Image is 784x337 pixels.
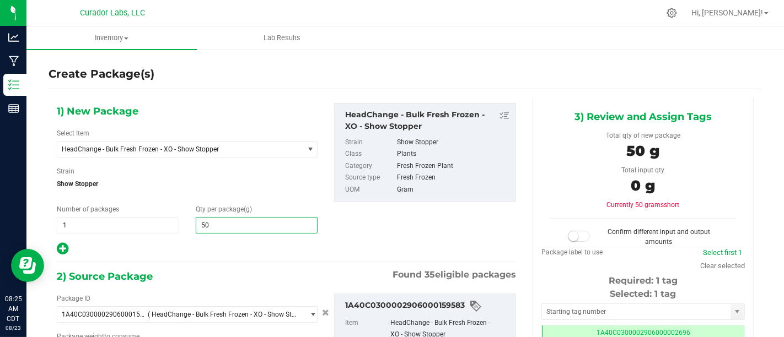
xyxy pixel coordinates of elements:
[345,184,395,196] label: UOM
[5,324,22,332] p: 08/23
[691,8,763,17] span: Hi, [PERSON_NAME]!
[8,56,19,67] inline-svg: Manufacturing
[621,166,664,174] span: Total input qty
[345,148,395,160] label: Class
[542,304,731,319] input: Starting tag number
[57,247,68,255] span: Add new output
[345,300,509,313] div: 1A40C0300002906000159583
[319,305,332,321] button: Cancel button
[57,268,153,285] span: 2) Source Package
[597,329,690,336] span: 1A40C0300002906000002696
[8,79,19,90] inline-svg: Inventory
[80,8,145,18] span: Curador Labs, LLC
[57,295,90,302] span: Package ID
[397,160,509,172] div: Fresh Frozen Plant
[57,176,318,192] span: Show Stopper
[8,103,19,114] inline-svg: Reports
[425,269,435,280] span: 35
[57,103,138,119] span: 1) New Package
[626,142,659,160] span: 50 g
[541,248,603,256] span: Package label to use
[148,311,299,318] span: ( HeadChange - Bulk Fresh Frozen - XO - Show Stopper )
[244,205,252,213] span: (g)
[57,128,89,138] label: Select Item
[393,268,516,281] span: Found eligible packages
[631,177,655,194] span: 0 g
[5,294,22,324] p: 08:25 AM CDT
[703,248,742,257] a: Select first 1
[345,160,395,172] label: Category
[49,66,154,82] h4: Create Package(s)
[57,205,119,213] span: Number of packages
[196,205,252,213] span: Qty per package
[249,33,315,43] span: Lab Results
[397,184,509,196] div: Gram
[397,148,509,160] div: Plants
[664,201,679,209] span: short
[62,311,148,318] span: 1A40C0300002906000159583
[345,172,395,184] label: Source type
[57,218,179,233] input: 1
[303,307,317,322] span: select
[609,275,678,286] span: Required: 1 tag
[731,304,744,319] span: select
[57,166,74,176] label: Strain
[26,26,197,50] a: Inventory
[26,33,197,43] span: Inventory
[11,249,44,282] iframe: Resource center
[606,132,680,139] span: Total qty of new package
[8,32,19,43] inline-svg: Analytics
[606,201,679,209] span: Currently 50 grams
[610,289,676,299] span: Selected: 1 tag
[62,145,289,153] span: HeadChange - Bulk Fresh Frozen - XO - Show Stopper
[574,108,712,125] span: 3) Review and Assign Tags
[197,26,367,50] a: Lab Results
[700,262,745,270] a: Clear selected
[608,228,710,246] span: Confirm different input and output amounts
[397,172,509,184] div: Fresh Frozen
[345,109,509,132] div: HeadChange - Bulk Fresh Frozen - XO - Show Stopper
[345,137,395,149] label: Strain
[303,142,317,157] span: select
[397,137,509,149] div: Show Stopper
[665,8,679,18] div: Manage settings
